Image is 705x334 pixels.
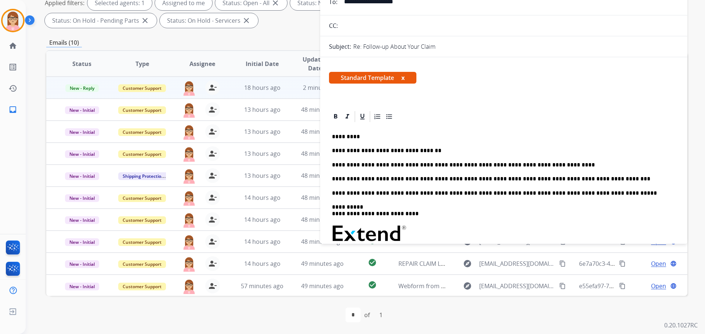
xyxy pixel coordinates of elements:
[118,283,166,290] span: Customer Support
[208,237,217,246] mat-icon: person_remove
[330,111,341,122] div: Bold
[45,13,157,28] div: Status: On Hold - Pending Parts
[463,282,472,290] mat-icon: explore
[372,111,383,122] div: Ordered List
[208,215,217,224] mat-icon: person_remove
[301,150,344,158] span: 48 minutes ago
[619,283,626,289] mat-icon: content_copy
[118,260,166,268] span: Customer Support
[559,260,566,267] mat-icon: content_copy
[182,168,196,184] img: agent-avatar
[301,194,344,202] span: 48 minutes ago
[208,149,217,158] mat-icon: person_remove
[208,282,217,290] mat-icon: person_remove
[65,128,99,136] span: New - Initial
[244,216,281,224] span: 14 hours ago
[241,282,283,290] span: 57 minutes ago
[301,260,344,268] span: 49 minutes ago
[670,260,677,267] mat-icon: language
[182,146,196,162] img: agent-avatar
[329,72,416,84] span: Standard Template
[303,84,342,92] span: 2 minutes ago
[664,321,698,330] p: 0.20.1027RC
[301,282,344,290] span: 49 minutes ago
[398,260,548,268] span: REPAIR CLAIM LAF Corner Chaise/Huntsworth pictures
[208,171,217,180] mat-icon: person_remove
[373,308,388,322] div: 1
[244,106,281,114] span: 13 hours ago
[65,84,99,92] span: New - Reply
[301,216,344,224] span: 48 minutes ago
[401,73,405,82] button: x
[208,259,217,268] mat-icon: person_remove
[182,190,196,206] img: agent-avatar
[182,256,196,272] img: agent-avatar
[342,111,353,122] div: Italic
[118,128,166,136] span: Customer Support
[8,84,17,93] mat-icon: history
[65,216,99,224] span: New - Initial
[244,194,281,202] span: 14 hours ago
[208,83,217,92] mat-icon: person_remove
[329,21,338,30] p: CC:
[208,127,217,136] mat-icon: person_remove
[299,55,332,73] span: Updated Date
[118,238,166,246] span: Customer Support
[242,16,251,25] mat-icon: close
[244,84,281,92] span: 18 hours ago
[65,106,99,114] span: New - Initial
[118,84,166,92] span: Customer Support
[244,172,281,180] span: 13 hours ago
[118,172,169,180] span: Shipping Protection
[46,38,82,47] p: Emails (10)
[65,150,99,158] span: New - Initial
[3,10,23,31] img: avatar
[244,238,281,246] span: 14 hours ago
[182,80,196,96] img: agent-avatar
[160,13,258,28] div: Status: On Hold - Servicers
[244,150,281,158] span: 13 hours ago
[208,193,217,202] mat-icon: person_remove
[189,59,215,68] span: Assignee
[135,59,149,68] span: Type
[651,259,666,268] span: Open
[65,260,99,268] span: New - Initial
[244,260,281,268] span: 14 hours ago
[118,150,166,158] span: Customer Support
[463,259,472,268] mat-icon: explore
[368,280,377,289] mat-icon: check_circle
[246,59,279,68] span: Initial Date
[182,279,196,294] img: agent-avatar
[329,42,351,51] p: Subject:
[65,283,99,290] span: New - Initial
[479,259,555,268] span: [EMAIL_ADDRESS][DOMAIN_NAME]
[398,282,565,290] span: Webform from [EMAIL_ADDRESS][DOMAIN_NAME] on [DATE]
[670,283,677,289] mat-icon: language
[364,311,370,319] div: of
[301,172,344,180] span: 48 minutes ago
[182,102,196,118] img: agent-avatar
[72,59,91,68] span: Status
[244,128,281,136] span: 13 hours ago
[118,216,166,224] span: Customer Support
[368,258,377,267] mat-icon: check_circle
[8,63,17,71] mat-icon: list_alt
[118,194,166,202] span: Customer Support
[479,282,555,290] span: [EMAIL_ADDRESS][DOMAIN_NAME]
[353,42,435,51] p: Re: Follow-up About Your Claim
[384,111,395,122] div: Bullet List
[8,41,17,50] mat-icon: home
[182,212,196,228] img: agent-avatar
[559,283,566,289] mat-icon: content_copy
[118,106,166,114] span: Customer Support
[182,234,196,250] img: agent-avatar
[182,124,196,140] img: agent-avatar
[65,172,99,180] span: New - Initial
[65,194,99,202] span: New - Initial
[141,16,149,25] mat-icon: close
[619,260,626,267] mat-icon: content_copy
[8,105,17,114] mat-icon: inbox
[301,238,344,246] span: 48 minutes ago
[301,106,344,114] span: 48 minutes ago
[65,238,99,246] span: New - Initial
